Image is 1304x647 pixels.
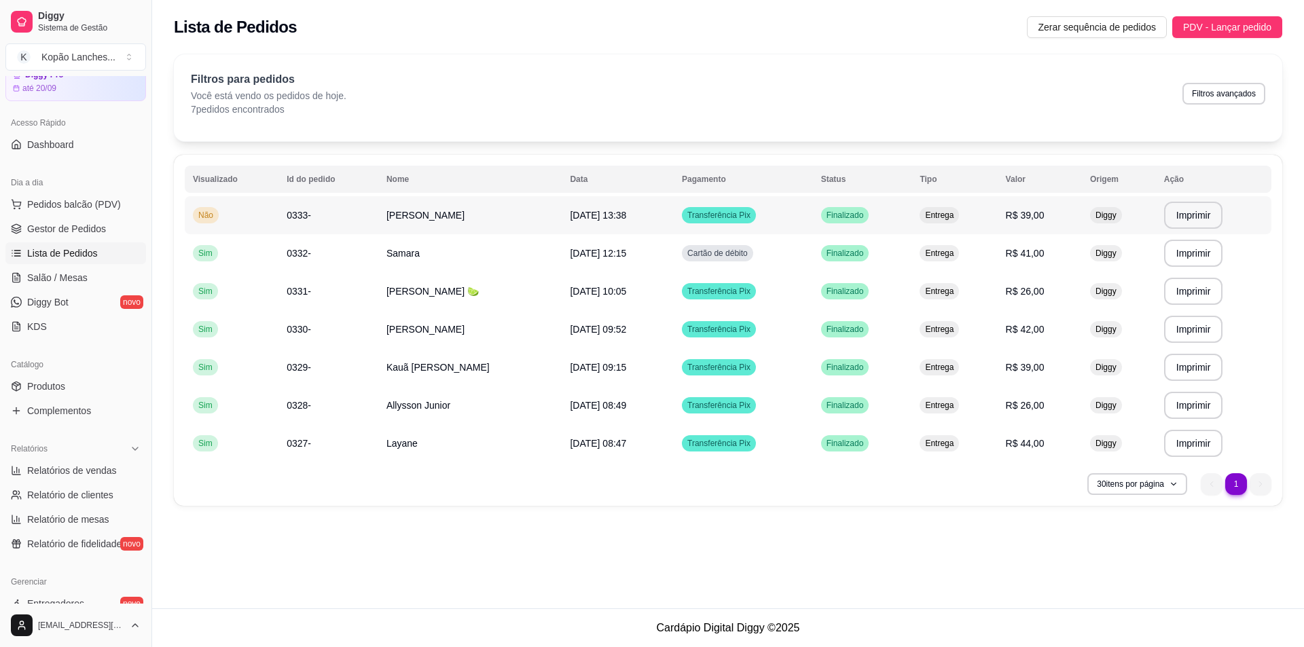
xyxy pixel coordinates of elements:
[570,210,626,221] span: [DATE] 13:38
[922,324,956,335] span: Entrega
[378,166,562,193] th: Nome
[27,246,98,260] span: Lista de Pedidos
[386,210,465,221] span: [PERSON_NAME]
[196,210,216,221] span: Não
[1164,278,1223,305] button: Imprimir
[570,248,626,259] span: [DATE] 12:15
[185,166,278,193] th: Visualizado
[287,248,311,259] span: 0332-
[570,400,626,411] span: [DATE] 08:49
[824,286,867,297] span: Finalizado
[287,362,311,373] span: 0329-
[5,172,146,193] div: Dia a dia
[196,248,215,259] span: Sim
[1006,210,1045,221] span: R$ 39,00
[1164,392,1223,419] button: Imprimir
[287,324,311,335] span: 0330-
[27,464,117,477] span: Relatórios de vendas
[38,22,141,33] span: Sistema de Gestão
[152,608,1304,647] footer: Cardápio Digital Diggy © 2025
[386,438,418,449] span: Layane
[562,166,674,193] th: Data
[38,10,141,22] span: Diggy
[685,438,753,449] span: Transferência Pix
[27,295,69,309] span: Diggy Bot
[922,362,956,373] span: Entrega
[570,362,626,373] span: [DATE] 09:15
[1038,20,1156,35] span: Zerar sequência de pedidos
[1172,16,1282,38] button: PDV - Lançar pedido
[570,324,626,335] span: [DATE] 09:52
[5,43,146,71] button: Select a team
[1093,210,1119,221] span: Diggy
[1006,286,1045,297] span: R$ 26,00
[5,375,146,397] a: Produtos
[386,400,450,411] span: Allysson Junior
[5,267,146,289] a: Salão / Mesas
[5,316,146,337] a: KDS
[5,593,146,614] a: Entregadoresnovo
[174,16,297,38] h2: Lista de Pedidos
[1164,354,1223,381] button: Imprimir
[196,438,215,449] span: Sim
[27,198,121,211] span: Pedidos balcão (PDV)
[1194,466,1278,502] nav: pagination navigation
[685,210,753,221] span: Transferência Pix
[5,291,146,313] a: Diggy Botnovo
[998,166,1082,193] th: Valor
[22,83,56,94] article: até 20/09
[1087,473,1187,495] button: 30itens por página
[386,286,479,297] span: [PERSON_NAME] 🍋‍🟩
[685,248,750,259] span: Cartão de débito
[1164,316,1223,343] button: Imprimir
[196,286,215,297] span: Sim
[1225,473,1247,495] li: pagination item 1 active
[27,138,74,151] span: Dashboard
[922,286,956,297] span: Entrega
[1183,20,1271,35] span: PDV - Lançar pedido
[824,438,867,449] span: Finalizado
[278,166,378,193] th: Id do pedido
[5,571,146,593] div: Gerenciar
[386,248,420,259] span: Samara
[685,400,753,411] span: Transferência Pix
[1093,362,1119,373] span: Diggy
[27,537,122,551] span: Relatório de fidelidade
[1182,83,1265,105] button: Filtros avançados
[1006,362,1045,373] span: R$ 39,00
[824,248,867,259] span: Finalizado
[1156,166,1271,193] th: Ação
[196,324,215,335] span: Sim
[5,134,146,155] a: Dashboard
[922,438,956,449] span: Entrega
[5,5,146,38] a: DiggySistema de Gestão
[5,62,146,101] a: Diggy Proaté 20/09
[191,89,346,103] p: Você está vendo os pedidos de hoje.
[1006,248,1045,259] span: R$ 41,00
[5,112,146,134] div: Acesso Rápido
[570,438,626,449] span: [DATE] 08:47
[1164,430,1223,457] button: Imprimir
[5,484,146,506] a: Relatório de clientes
[27,404,91,418] span: Complementos
[922,400,956,411] span: Entrega
[824,210,867,221] span: Finalizado
[922,210,956,221] span: Entrega
[191,103,346,116] p: 7 pedidos encontrados
[824,324,867,335] span: Finalizado
[1093,400,1119,411] span: Diggy
[5,242,146,264] a: Lista de Pedidos
[27,222,106,236] span: Gestor de Pedidos
[5,609,146,642] button: [EMAIL_ADDRESS][DOMAIN_NAME]
[191,71,346,88] p: Filtros para pedidos
[287,400,311,411] span: 0328-
[41,50,115,64] div: Kopão Lanches ...
[685,324,753,335] span: Transferência Pix
[1093,324,1119,335] span: Diggy
[1082,166,1156,193] th: Origem
[5,400,146,422] a: Complementos
[27,271,88,284] span: Salão / Mesas
[27,597,84,610] span: Entregadores
[674,166,813,193] th: Pagamento
[27,488,113,502] span: Relatório de clientes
